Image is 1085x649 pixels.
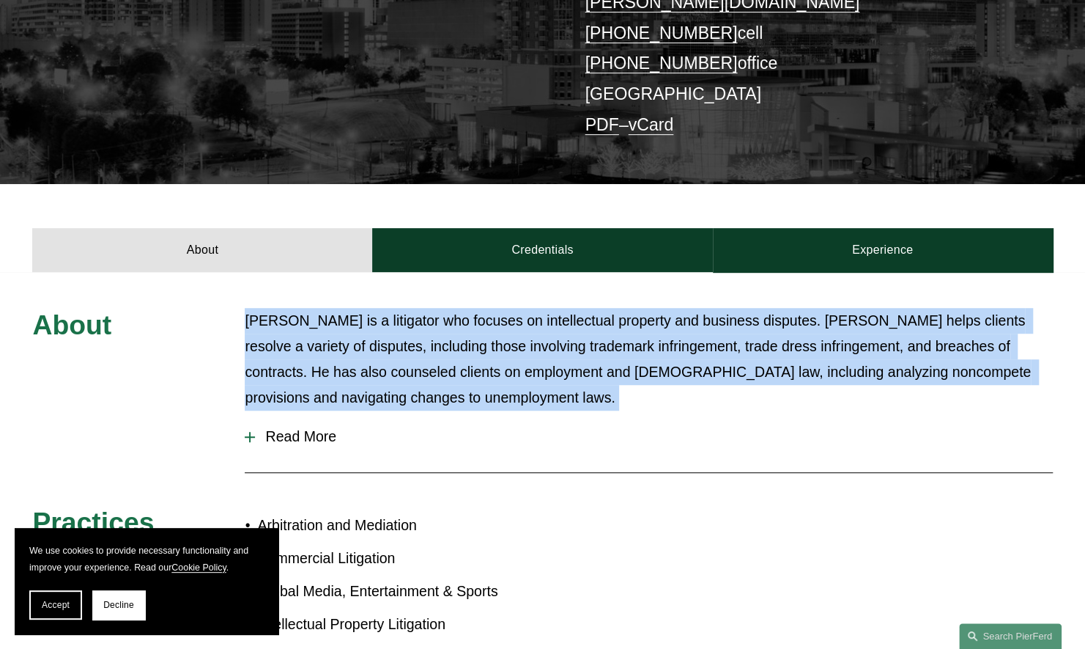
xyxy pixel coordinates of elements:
a: PDF [585,115,619,134]
p: Commercial Litigation [257,546,542,571]
span: Practices [32,507,154,538]
a: Search this site [959,623,1062,649]
button: Decline [92,590,145,620]
a: [PHONE_NUMBER] [585,23,738,43]
p: [PERSON_NAME] is a litigator who focuses on intellectual property and business disputes. [PERSON_... [245,308,1052,411]
a: Credentials [372,228,712,272]
a: [PHONE_NUMBER] [585,54,738,73]
span: Read More [255,428,1052,445]
span: Decline [103,600,134,610]
p: Arbitration and Mediation [257,513,542,538]
p: We use cookies to provide necessary functionality and improve your experience. Read our . [29,543,264,576]
a: Experience [713,228,1053,272]
p: Global Media, Entertainment & Sports [257,579,542,604]
a: vCard [629,115,674,134]
button: Accept [29,590,82,620]
span: Accept [42,600,70,610]
button: Read More [245,417,1052,456]
a: About [32,228,372,272]
section: Cookie banner [15,528,278,634]
a: Cookie Policy [171,562,226,573]
span: About [32,309,111,340]
p: Intellectual Property Litigation [257,612,542,637]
